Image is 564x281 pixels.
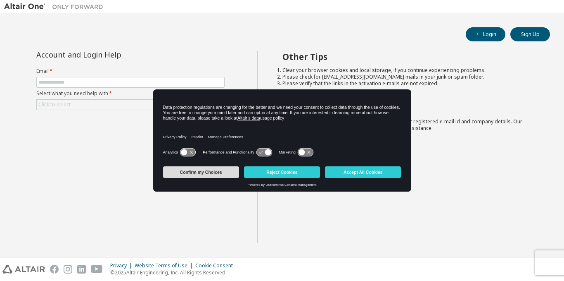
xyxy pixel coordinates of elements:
[36,51,187,58] div: Account and Login Help
[195,262,238,269] div: Cookie Consent
[4,2,107,11] img: Altair One
[50,265,59,274] img: facebook.svg
[466,27,505,41] button: Login
[36,68,225,74] label: Email
[282,74,536,80] li: Please check for [EMAIL_ADDRESS][DOMAIN_NAME] mails in your junk or spam folder.
[91,265,103,274] img: youtube.svg
[110,262,135,269] div: Privacy
[135,262,195,269] div: Website Terms of Use
[282,51,536,62] h2: Other Tips
[282,80,536,87] li: Please verify that the links in the activation e-mails are not expired.
[282,67,536,74] li: Clear your browser cookies and local storage, if you continue experiencing problems.
[110,269,238,276] p: © 2025 Altair Engineering, Inc. All Rights Reserved.
[38,101,71,108] div: Click to select
[37,100,224,110] div: Click to select
[64,265,72,274] img: instagram.svg
[2,265,45,274] img: altair_logo.svg
[36,90,225,97] label: Select what you need help with
[77,265,86,274] img: linkedin.svg
[510,27,550,41] button: Sign Up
